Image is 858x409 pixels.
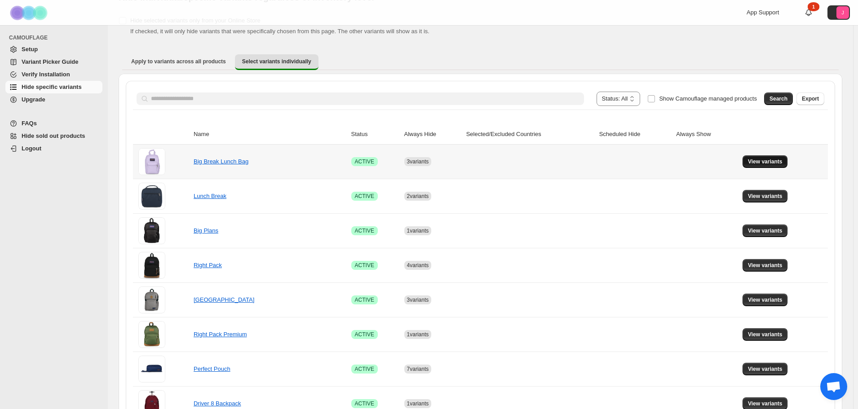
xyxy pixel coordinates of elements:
text: J [841,10,844,15]
th: Always Show [673,124,740,145]
button: Avatar with initials J [827,5,850,20]
button: Search [764,92,793,105]
span: View variants [748,193,783,200]
span: Export [802,95,819,102]
a: Big Break Lunch Bag [194,158,248,165]
span: 1 variants [407,400,429,407]
span: ACTIVE [355,296,374,303]
th: Selected/Excluded Countries [464,124,597,145]
span: ACTIVE [355,365,374,373]
span: App Support [747,9,779,16]
a: Right Pack Premium [194,331,247,338]
span: 1 variants [407,331,429,338]
a: Variant Picker Guide [5,56,102,68]
button: View variants [743,155,788,168]
span: View variants [748,227,783,234]
a: Setup [5,43,102,56]
a: Driver 8 Backpack [194,400,241,407]
a: [GEOGRAPHIC_DATA] [194,296,254,303]
span: CAMOUFLAGE [9,34,103,41]
span: View variants [748,365,783,373]
span: 4 variants [407,262,429,268]
span: Upgrade [22,96,45,103]
a: Open chat [820,373,847,400]
a: Big Plans [194,227,218,234]
span: View variants [748,400,783,407]
span: 1 variants [407,228,429,234]
span: 3 variants [407,158,429,165]
a: Logout [5,142,102,155]
a: Lunch Break [194,193,226,199]
button: Apply to variants across all products [124,54,233,69]
th: Always Hide [402,124,464,145]
span: Avatar with initials J [836,6,849,19]
button: View variants [743,328,788,341]
span: FAQs [22,120,37,127]
span: If checked, it will only hide variants that were specifically chosen from this page. The other va... [130,28,429,35]
span: View variants [748,331,783,338]
a: Upgrade [5,93,102,106]
button: View variants [743,190,788,202]
button: Select variants individually [235,54,318,70]
span: Search [770,95,787,102]
span: ACTIVE [355,331,374,338]
a: Hide specific variants [5,81,102,93]
span: Apply to variants across all products [131,58,226,65]
a: Right Pack [194,262,222,268]
img: Camouflage [7,0,52,25]
span: Show Camouflage managed products [659,95,757,102]
span: ACTIVE [355,193,374,200]
span: ACTIVE [355,262,374,269]
div: 1 [808,2,819,11]
button: View variants [743,294,788,306]
span: View variants [748,296,783,303]
button: View variants [743,259,788,272]
span: Hide specific variants [22,84,82,90]
button: View variants [743,363,788,375]
span: 2 variants [407,193,429,199]
span: Setup [22,46,38,53]
span: View variants [748,158,783,165]
span: View variants [748,262,783,269]
span: ACTIVE [355,158,374,165]
span: 7 variants [407,366,429,372]
th: Name [191,124,349,145]
span: Select variants individually [242,58,311,65]
span: Hide sold out products [22,132,85,139]
button: Export [796,92,824,105]
a: Hide sold out products [5,130,102,142]
a: FAQs [5,117,102,130]
th: Status [349,124,402,145]
span: Variant Picker Guide [22,58,78,65]
a: 1 [804,8,813,17]
a: Verify Installation [5,68,102,81]
span: ACTIVE [355,400,374,407]
a: Perfect Pouch [194,365,230,372]
th: Scheduled Hide [597,124,674,145]
span: ACTIVE [355,227,374,234]
span: 3 variants [407,297,429,303]
button: View variants [743,224,788,237]
span: Logout [22,145,41,152]
span: Verify Installation [22,71,70,78]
